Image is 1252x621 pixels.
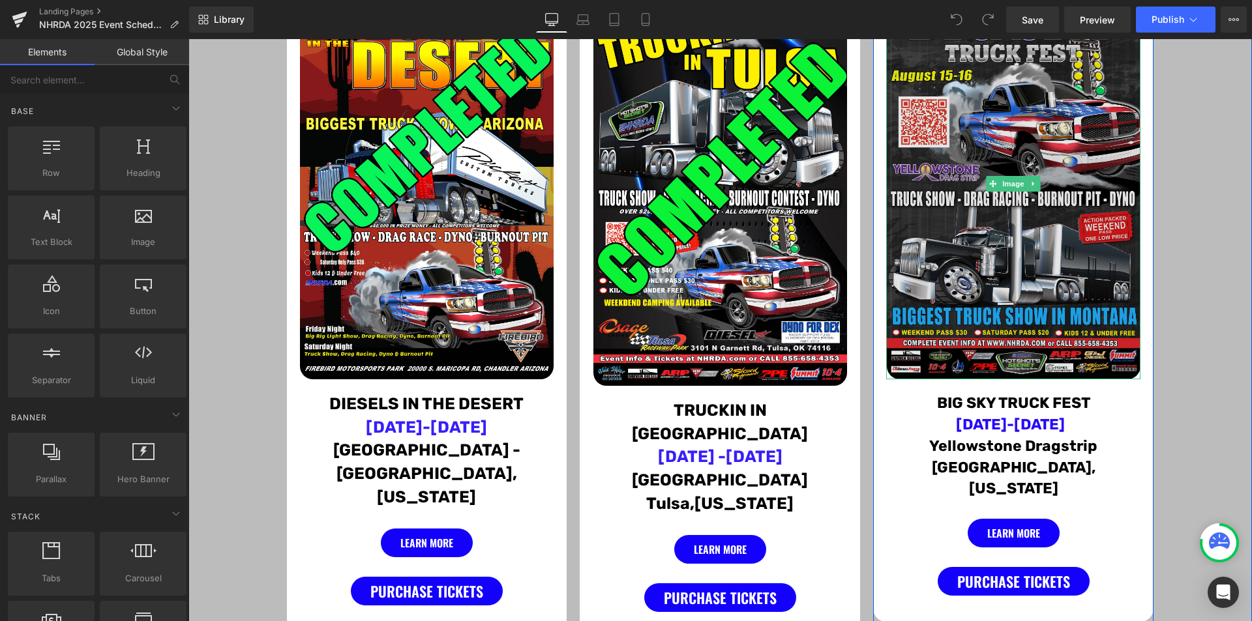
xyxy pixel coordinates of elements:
[1022,13,1043,27] span: Save
[749,354,902,373] b: BIG SKY TRUCK FEST
[1221,7,1247,33] button: More
[182,538,295,566] span: purchase tickets
[741,397,909,416] b: Yellowstone Dragstrip
[768,376,876,394] b: [DATE]-[DATE]
[10,411,48,424] span: Banner
[769,528,882,556] span: PURCHASE TICKETS
[104,304,183,318] span: Button
[12,235,91,249] span: Text Block
[469,408,594,427] strong: [DATE] -[DATE]
[458,455,506,474] span: Tulsa,
[141,355,335,374] b: DIESELS IN THE DESERT
[1136,7,1215,33] button: Publish
[1064,7,1131,33] a: Preview
[104,472,183,486] span: Hero Banner
[779,480,871,508] a: Learn More
[12,472,91,486] span: Parallax
[145,401,332,467] strong: [GEOGRAPHIC_DATA] - [GEOGRAPHIC_DATA], [US_STATE]
[95,39,189,65] a: Global Style
[10,105,35,117] span: Base
[12,166,91,180] span: Row
[799,480,852,508] span: Learn More
[812,137,839,152] span: Image
[177,379,299,397] span: [DATE]-[DATE]
[599,7,630,33] a: Tablet
[443,362,619,404] strong: TRUCKIN IN [GEOGRAPHIC_DATA]
[192,489,284,518] a: Learn More
[39,20,164,30] span: NHRDA 2025 Event Schedule
[1080,13,1115,27] span: Preview
[975,7,1001,33] button: Redo
[749,528,901,556] a: PURCHASE TICKETS
[10,510,42,523] span: Stack
[839,137,852,152] a: Expand / Collapse
[12,571,91,585] span: Tabs
[12,373,91,387] span: Separator
[630,7,661,33] a: Mobile
[104,571,183,585] span: Carousel
[104,166,183,180] span: Heading
[162,538,314,566] a: purchase tickets
[567,7,599,33] a: Laptop
[505,496,558,525] span: Learn More
[486,496,578,525] a: Learn More
[104,373,183,387] span: Liquid
[944,7,970,33] button: Undo
[214,14,245,25] span: Library
[743,419,907,459] b: [GEOGRAPHIC_DATA], [US_STATE]
[12,304,91,318] span: Icon
[1208,577,1239,608] div: Open Intercom Messenger
[1152,14,1184,25] span: Publish
[475,544,588,573] span: PURCHASE TICKETS
[536,7,567,33] a: Desktop
[443,431,619,450] span: [GEOGRAPHIC_DATA]
[506,455,605,474] span: [US_STATE]
[212,489,265,518] span: Learn More
[189,7,254,33] a: New Library
[39,7,189,17] a: Landing Pages
[456,544,608,573] a: PURCHASE TICKETS
[104,235,183,249] span: Image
